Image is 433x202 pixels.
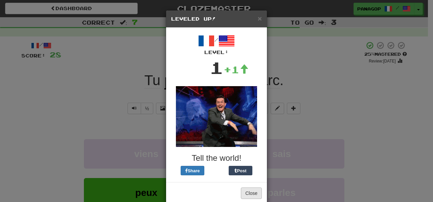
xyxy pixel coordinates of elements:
[171,154,262,162] h3: Tell the world!
[171,16,262,22] h5: Leveled Up!
[229,166,252,175] button: Post
[204,166,229,175] iframe: X Post Button
[176,86,257,147] img: colbert-d8d93119554e3a11f2fb50df59d9335a45bab299cf88b0a944f8a324a1865a88.gif
[258,15,262,22] span: ×
[171,33,262,56] div: /
[224,63,249,76] div: +1
[210,56,224,79] div: 1
[241,187,262,199] button: Close
[258,15,262,22] button: Close
[181,166,204,175] button: Share
[171,49,262,56] div: Level:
